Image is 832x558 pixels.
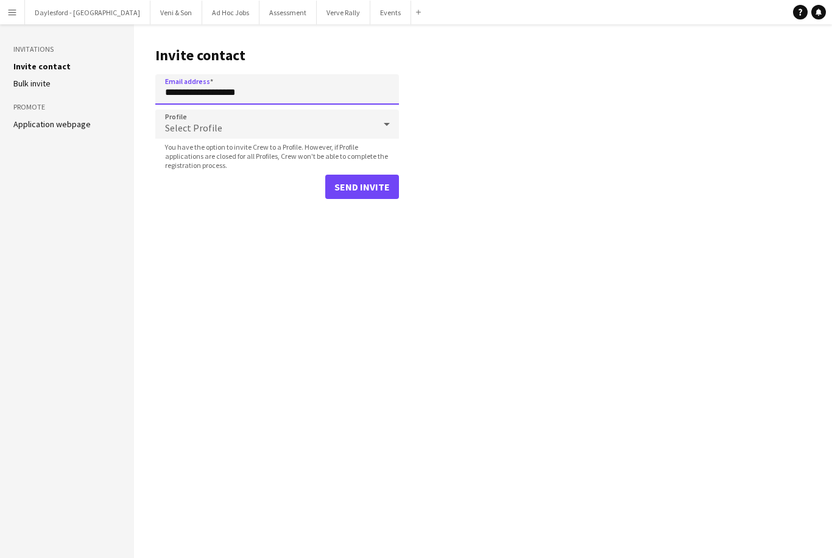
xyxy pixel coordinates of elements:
button: Events [370,1,411,24]
a: Application webpage [13,119,91,130]
span: Select Profile [165,122,222,134]
button: Verve Rally [317,1,370,24]
a: Invite contact [13,61,71,72]
a: Bulk invite [13,78,51,89]
button: Veni & Son [150,1,202,24]
button: Ad Hoc Jobs [202,1,259,24]
button: Assessment [259,1,317,24]
button: Send invite [325,175,399,199]
h3: Invitations [13,44,121,55]
h3: Promote [13,102,121,113]
button: Daylesford - [GEOGRAPHIC_DATA] [25,1,150,24]
h1: Invite contact [155,46,399,65]
span: You have the option to invite Crew to a Profile. However, if Profile applications are closed for ... [155,142,399,170]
